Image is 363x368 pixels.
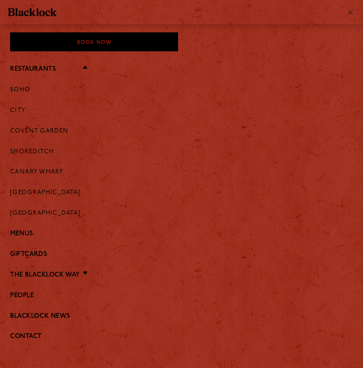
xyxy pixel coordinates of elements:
[8,8,57,16] img: BL_Textured_Logo-footer-cropped.svg
[10,32,178,51] div: Book Now
[10,87,31,94] a: Soho
[10,107,26,114] a: City
[10,251,353,258] a: Giftcards
[10,169,63,176] a: Canary Wharf
[10,148,54,156] a: Shoreditch
[10,189,81,197] a: [GEOGRAPHIC_DATA]
[10,333,353,341] a: Contact
[10,313,353,320] a: Blacklock News
[10,292,353,300] a: People
[10,230,353,238] a: Menus
[10,210,81,217] a: [GEOGRAPHIC_DATA]
[10,66,56,73] a: Restaurants
[10,128,69,135] a: Covent Garden
[10,271,80,279] a: The Blacklock Way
